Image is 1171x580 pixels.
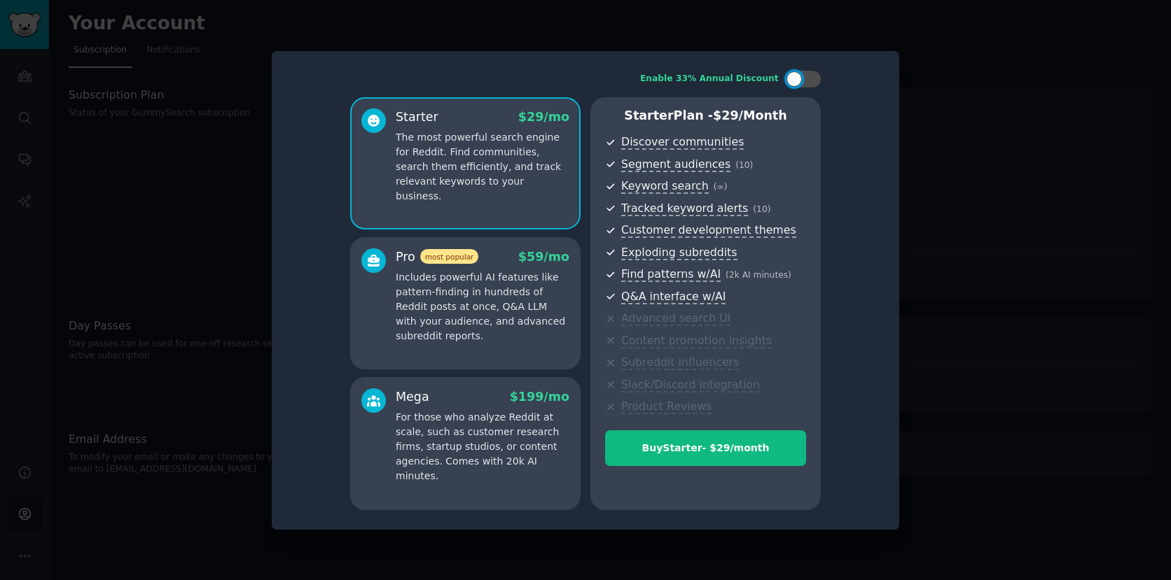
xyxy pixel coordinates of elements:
[396,130,569,204] p: The most powerful search engine for Reddit. Find communities, search them efficiently, and track ...
[621,290,726,304] span: Q&A interface w/AI
[726,270,791,280] span: ( 2k AI minutes )
[621,378,760,392] span: Slack/Discord integration
[396,388,429,406] div: Mega
[735,160,753,170] span: ( 10 )
[621,201,748,216] span: Tracked keyword alerts
[605,430,806,466] button: BuyStarter- $29/month
[420,249,479,264] span: most popular
[510,390,569,404] span: $ 199 /mo
[396,270,569,344] p: Includes powerful AI features like pattern-finding in hundreds of Reddit posts at once, Q&A LLM w...
[621,355,739,370] span: Subreddit influencers
[621,399,712,414] span: Product Reviews
[518,110,569,124] span: $ 29 /mo
[714,182,728,192] span: ( ∞ )
[621,223,796,238] span: Customer development themes
[621,135,744,150] span: Discover communities
[621,246,737,260] span: Exploding subreddits
[621,267,721,282] span: Find patterns w/AI
[621,157,730,172] span: Segment audiences
[605,107,806,125] p: Starter Plan -
[621,179,709,194] span: Keyword search
[606,441,805,455] div: Buy Starter - $ 29 /month
[396,410,569,483] p: For those who analyze Reddit at scale, such as customer research firms, startup studios, or conte...
[396,248,478,266] div: Pro
[621,311,730,326] span: Advanced search UI
[713,108,787,122] span: $ 29 /month
[396,108,438,126] div: Starter
[640,73,779,85] div: Enable 33% Annual Discount
[753,204,770,214] span: ( 10 )
[518,250,569,264] span: $ 59 /mo
[621,334,772,348] span: Content promotion insights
